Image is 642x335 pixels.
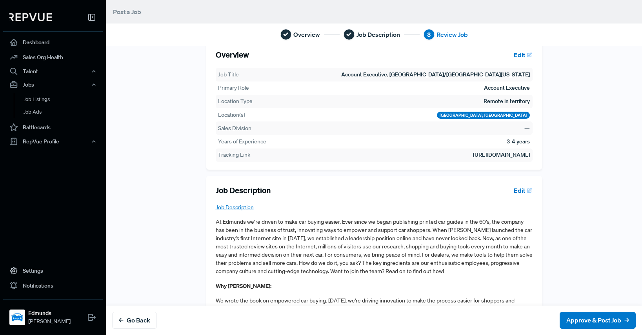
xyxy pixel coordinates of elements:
button: Jobs [3,78,103,91]
td: [URL][DOMAIN_NAME] [296,150,530,159]
span: Review Job [436,30,468,39]
h5: Overview [216,50,249,60]
span: We wrote the book on empowered car buying. [DATE], we're driving innovation to make the process e... [216,297,524,321]
span: Overview [293,30,320,39]
a: Job Description [216,204,254,211]
span: Post a Job [113,8,141,16]
span: [PERSON_NAME] [28,317,71,326]
a: Battlecards [3,120,103,135]
h5: Job Description [216,186,271,195]
div: 3 [424,29,435,40]
button: Approve & Post Job [560,312,636,329]
button: Edit [510,48,533,62]
th: Job Title [218,70,296,79]
a: Notifications [3,278,103,293]
button: Edit [510,184,533,197]
a: Job Listings [14,93,113,106]
span: Job Description [356,30,400,39]
th: Sales Division [218,124,296,133]
a: Job Ads [14,106,113,118]
th: Years of Experience [218,137,296,146]
a: Dashboard [3,35,103,50]
img: RepVue [9,13,52,21]
th: Location(s) [218,110,296,120]
a: Settings [3,263,103,278]
th: Primary Role [218,83,296,92]
a: EdmundsEdmunds[PERSON_NAME] [3,299,103,329]
button: Talent [3,65,103,78]
button: Go Back [112,312,157,329]
td: 3-4 years [506,137,530,146]
td: Remote in territory [483,97,530,106]
th: Tracking Link [218,150,296,159]
img: Edmunds [11,311,24,324]
strong: Why [PERSON_NAME]: [216,282,271,290]
div: [GEOGRAPHIC_DATA], [GEOGRAPHIC_DATA] [437,112,530,119]
a: Sales Org Health [3,50,103,65]
td: Account Executive [484,83,530,92]
span: At Edmunds we’re driven to make car buying easier. Ever since we began publishing printed car gui... [216,218,533,275]
td: Account Executive, [GEOGRAPHIC_DATA]/[GEOGRAPHIC_DATA][US_STATE] [341,70,530,79]
button: RepVue Profile [3,135,103,148]
td: — [524,124,530,133]
th: Location Type [218,97,296,106]
strong: Edmunds [28,309,71,317]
